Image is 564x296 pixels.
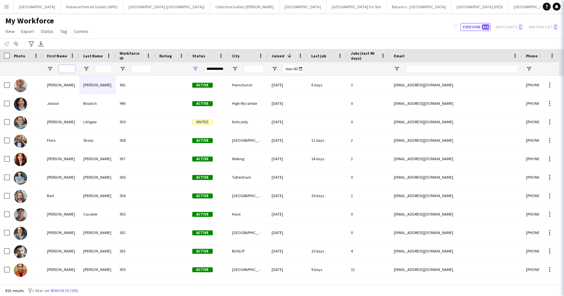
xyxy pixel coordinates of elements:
[116,94,155,112] div: 940
[347,131,390,149] div: 2
[123,0,210,13] button: [GEOGRAPHIC_DATA] ([GEOGRAPHIC_DATA])
[14,227,27,240] img: Audrey Roberts-Laverty
[192,53,205,58] span: Status
[192,83,213,88] span: Active
[14,98,27,111] img: Jordan Broatch
[192,212,213,217] span: Active
[394,66,400,72] button: Open Filter Menu
[351,51,378,61] span: Jobs (last 90 days)
[61,0,123,13] button: National Portrait Gallery (NPG)
[272,53,284,58] span: Joined
[79,168,116,186] div: [PERSON_NAME]
[79,223,116,242] div: [PERSON_NAME]
[116,260,155,279] div: 930
[272,66,278,72] button: Open Filter Menu
[347,242,390,260] div: 4
[71,27,91,36] a: Comms
[307,260,347,279] div: 9 days
[268,223,307,242] div: [DATE]
[228,76,268,94] div: Hornchurch
[311,53,326,58] span: Last job
[228,223,268,242] div: [GEOGRAPHIC_DATA]
[526,53,538,58] span: Phone
[43,187,79,205] div: Bart
[43,242,79,260] div: [PERSON_NAME]
[307,242,347,260] div: 10 days
[116,242,155,260] div: 933
[347,168,390,186] div: 0
[390,131,522,149] div: [EMAIL_ADDRESS][DOMAIN_NAME]
[43,131,79,149] div: Flora
[38,27,56,36] a: Status
[347,205,390,223] div: 0
[228,168,268,186] div: Tottenham
[116,113,155,131] div: 939
[307,131,347,149] div: 11 days
[390,187,522,205] div: [EMAIL_ADDRESS][DOMAIN_NAME]
[347,260,390,279] div: 12
[347,187,390,205] div: 2
[228,94,268,112] div: High Wycombe
[79,113,116,131] div: Lithgow
[43,205,79,223] div: [PERSON_NAME]
[268,94,307,112] div: [DATE]
[74,28,89,34] span: Comms
[3,27,17,36] a: View
[347,76,390,94] div: 3
[482,24,489,30] span: 816
[116,131,155,149] div: 938
[60,28,67,34] span: Tag
[192,66,198,72] button: Open Filter Menu
[268,260,307,279] div: [DATE]
[120,51,143,61] span: Workforce ID
[390,113,522,131] div: [EMAIL_ADDRESS][DOMAIN_NAME]
[390,76,522,94] div: [EMAIL_ADDRESS][DOMAIN_NAME]
[451,0,508,13] button: [GEOGRAPHIC_DATA] (HES)
[192,157,213,162] span: Active
[268,131,307,149] div: [DATE]
[43,260,79,279] div: [PERSON_NAME]
[192,249,213,254] span: Active
[390,223,522,242] div: [EMAIL_ADDRESS][DOMAIN_NAME]
[192,193,213,198] span: Active
[27,40,35,48] app-action-btn: Advanced filters
[79,187,116,205] div: [PERSON_NAME]
[244,65,264,73] input: City Filter Input
[47,53,67,58] span: First Name
[228,187,268,205] div: [GEOGRAPHIC_DATA]
[14,171,27,185] img: Lyndsey Ruiz
[116,187,155,205] div: 934
[283,65,303,73] input: Joined Filter Input
[461,23,491,31] button: Everyone816
[79,150,116,168] div: [PERSON_NAME]
[14,116,27,129] img: Alexandra Lithgow
[268,150,307,168] div: [DATE]
[390,205,522,223] div: [EMAIL_ADDRESS][DOMAIN_NAME]
[14,0,61,13] button: [GEOGRAPHIC_DATA]
[228,242,268,260] div: RUISLIP
[14,153,27,166] img: Megan Earl
[268,113,307,131] div: [DATE]
[83,66,89,72] button: Open Filter Menu
[32,288,49,293] span: 1 filter set
[5,28,15,34] span: View
[159,53,172,58] span: Rating
[19,27,37,36] a: Export
[307,187,347,205] div: 19 days
[228,150,268,168] div: Woking
[192,120,213,125] span: Invited
[21,28,34,34] span: Export
[268,187,307,205] div: [DATE]
[14,208,27,222] img: Louis Cavalier
[95,65,112,73] input: Last Name Filter Input
[132,65,151,73] input: Workforce ID Filter Input
[406,65,518,73] input: Email Filter Input
[387,0,451,13] button: Botanics - [GEOGRAPHIC_DATA]
[43,76,79,94] div: [PERSON_NAME]
[232,66,238,72] button: Open Filter Menu
[14,79,27,92] img: Jessica Seekings
[116,76,155,94] div: 941
[228,205,268,223] div: Hove
[347,223,390,242] div: 0
[307,76,347,94] div: 6 days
